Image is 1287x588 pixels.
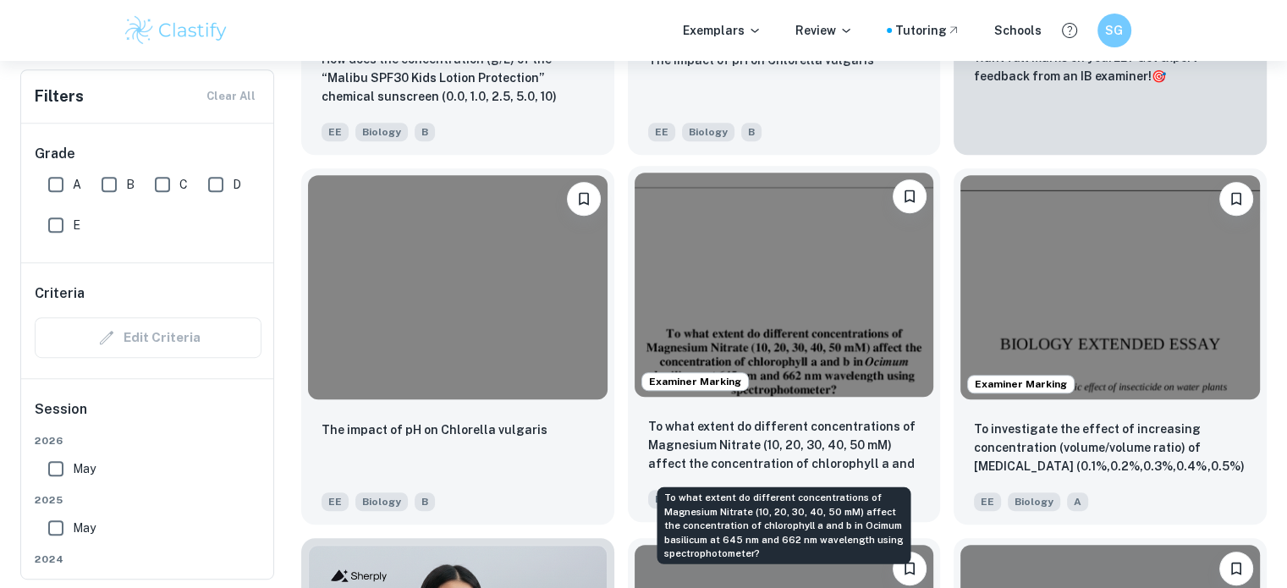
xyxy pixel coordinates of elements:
a: Examiner MarkingBookmarkTo what extent do different concentrations of Magnesium Nitrate (10, 20, ... [628,168,941,525]
h6: Session [35,399,261,433]
div: To what extent do different concentrations of Magnesium Nitrate (10, 20, 30, 40, 50 mM) affect th... [657,487,910,564]
a: Examiner MarkingBookmarkTo investigate the effect of increasing concentration (volume/volume rati... [954,168,1267,525]
span: Examiner Marking [642,374,748,389]
span: C [179,175,188,194]
button: Help and Feedback [1055,16,1084,45]
img: Biology EE example thumbnail: The impact of pH on Chlorella vulgaris [308,175,608,399]
span: B [126,175,135,194]
span: Examiner Marking [968,376,1074,392]
span: EE [974,492,1001,511]
p: The impact of pH on Chlorella vulgaris [322,420,547,439]
p: To investigate the effect of increasing concentration (volume/volume ratio) of malathion (0.1%,0.... [974,420,1246,477]
button: Bookmark [1219,182,1253,216]
h6: SG [1104,21,1124,40]
span: 2026 [35,433,261,448]
img: Biology EE example thumbnail: To what extent do different concentratio [635,173,934,397]
span: May [73,459,96,478]
span: 🎯 [1152,69,1166,83]
a: BookmarkThe impact of pH on Chlorella vulgarisEEBiologyB [301,168,614,525]
div: Criteria filters are unavailable when searching by topic [35,317,261,358]
a: Tutoring [895,21,960,40]
h6: Filters [35,85,84,108]
span: EE [648,123,675,141]
p: Review [795,21,853,40]
span: E [73,216,80,234]
span: D [233,175,241,194]
h6: Grade [35,144,261,164]
p: Exemplars [683,21,762,40]
span: A [1067,492,1088,511]
span: Biology [355,123,408,141]
span: B [415,492,435,511]
button: Bookmark [893,179,927,213]
button: Bookmark [567,182,601,216]
span: Biology [1008,492,1060,511]
span: B [415,123,435,141]
a: Schools [994,21,1042,40]
span: Biology [355,492,408,511]
p: How does the concentration (g/L) of the “Malibu SPF30 Kids Lotion Protection” chemical sunscreen ... [322,50,594,107]
p: To what extent do different concentrations of Magnesium Nitrate (10, 20, 30, 40, 50 mM) affect th... [648,417,921,475]
button: Bookmark [893,552,927,585]
button: SG [1097,14,1131,47]
p: Want full marks on your EE ? Get expert feedback from an IB examiner! [974,48,1246,85]
span: May [73,519,96,537]
span: Biology [682,123,734,141]
img: Clastify logo [123,14,230,47]
span: EE [322,123,349,141]
h6: Criteria [35,283,85,304]
img: Biology EE example thumbnail: To investigate the effect of increasing [960,175,1260,399]
span: EE [648,490,675,508]
span: A [73,175,81,194]
span: 2024 [35,552,261,567]
button: Bookmark [1219,552,1253,585]
span: B [741,123,762,141]
span: 2025 [35,492,261,508]
span: EE [322,492,349,511]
